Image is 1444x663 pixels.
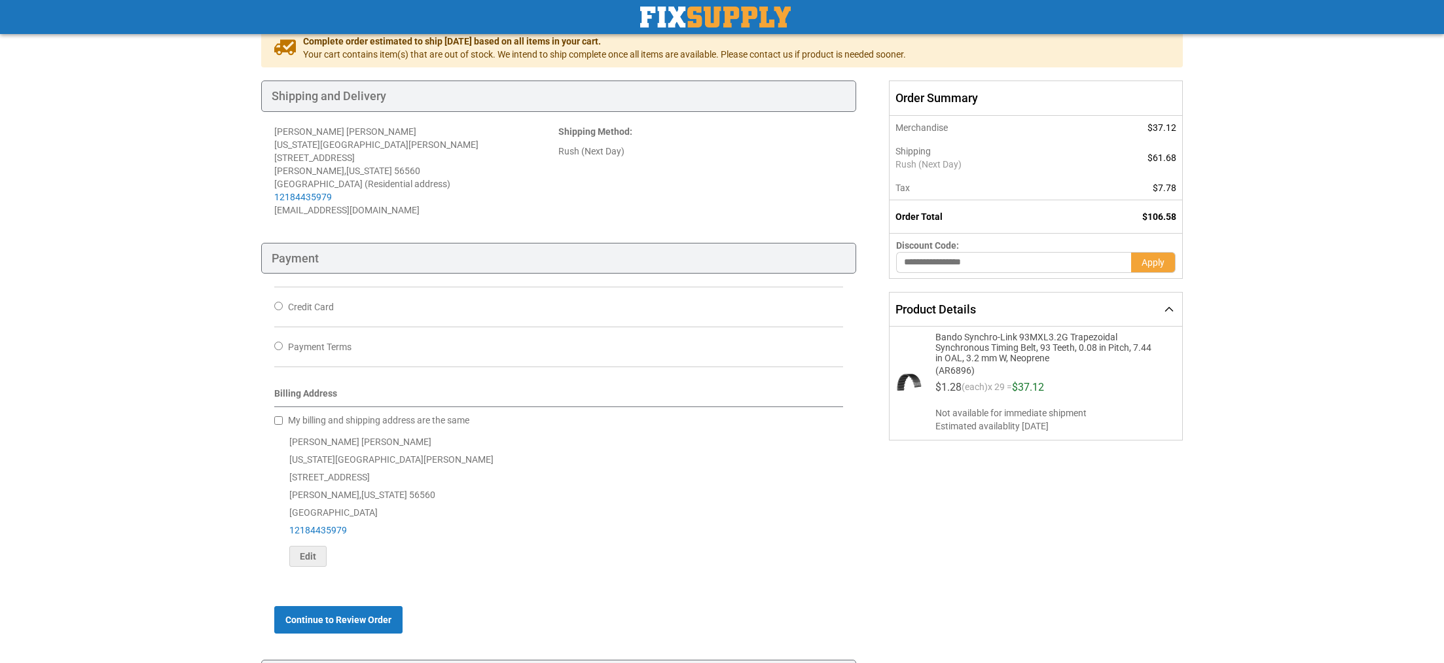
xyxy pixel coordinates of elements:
strong: Order Total [895,211,943,222]
span: Payment Terms [288,342,352,352]
span: $106.58 [1142,211,1176,222]
span: Order Summary [889,81,1183,116]
address: [PERSON_NAME] [PERSON_NAME] [US_STATE][GEOGRAPHIC_DATA][PERSON_NAME] [STREET_ADDRESS] [PERSON_NAM... [274,125,558,217]
span: My billing and shipping address are the same [288,415,469,425]
span: Edit [300,551,316,562]
span: (AR6896) [935,363,1155,376]
span: Not available for immediate shipment [935,406,1172,420]
div: [PERSON_NAME] [PERSON_NAME] [US_STATE][GEOGRAPHIC_DATA][PERSON_NAME] [STREET_ADDRESS] [PERSON_NAM... [274,433,843,567]
span: [EMAIL_ADDRESS][DOMAIN_NAME] [274,205,420,215]
span: [US_STATE] [346,166,392,176]
strong: : [558,126,632,137]
span: Rush (Next Day) [895,158,1067,171]
div: Rush (Next Day) [558,145,842,158]
div: Billing Address [274,387,843,407]
div: Payment [261,243,856,274]
span: Discount Code: [896,240,959,251]
button: Apply [1131,252,1176,273]
span: (each) [962,382,988,398]
span: $37.12 [1147,122,1176,133]
span: Continue to Review Order [285,615,391,625]
span: Shipping [895,146,931,156]
img: Fix Industrial Supply [640,7,791,27]
span: x 29 = [988,382,1012,398]
span: $61.68 [1147,152,1176,163]
span: [US_STATE] [361,490,407,500]
span: Shipping Method [558,126,630,137]
span: $7.78 [1153,183,1176,193]
span: Credit Card [288,302,334,312]
th: Tax [889,176,1073,200]
div: Shipping and Delivery [261,81,856,112]
span: Product Details [895,302,976,316]
button: Edit [289,546,327,567]
span: Bando Synchro-Link 93MXL3.2G Trapezoidal Synchronous Timing Belt, 93 Teeth, 0.08 in Pitch, 7.44 i... [935,332,1155,363]
button: Continue to Review Order [274,606,403,634]
span: $37.12 [1012,381,1044,393]
a: store logo [640,7,791,27]
span: Complete order estimated to ship [DATE] based on all items in your cart. [303,35,906,48]
a: 12184435979 [289,525,347,535]
span: $1.28 [935,381,962,393]
th: Merchandise [889,116,1073,139]
a: 12184435979 [274,192,332,202]
span: Apply [1142,257,1164,268]
img: Bando Synchro-Link 93MXL3.2G Trapezoidal Synchronous Timing Belt, 93 Teeth, 0.08 in Pitch, 7.44 i... [896,369,922,395]
span: Estimated availablity [DATE] [935,420,1172,433]
span: Your cart contains item(s) that are out of stock. We intend to ship complete once all items are a... [303,48,906,61]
